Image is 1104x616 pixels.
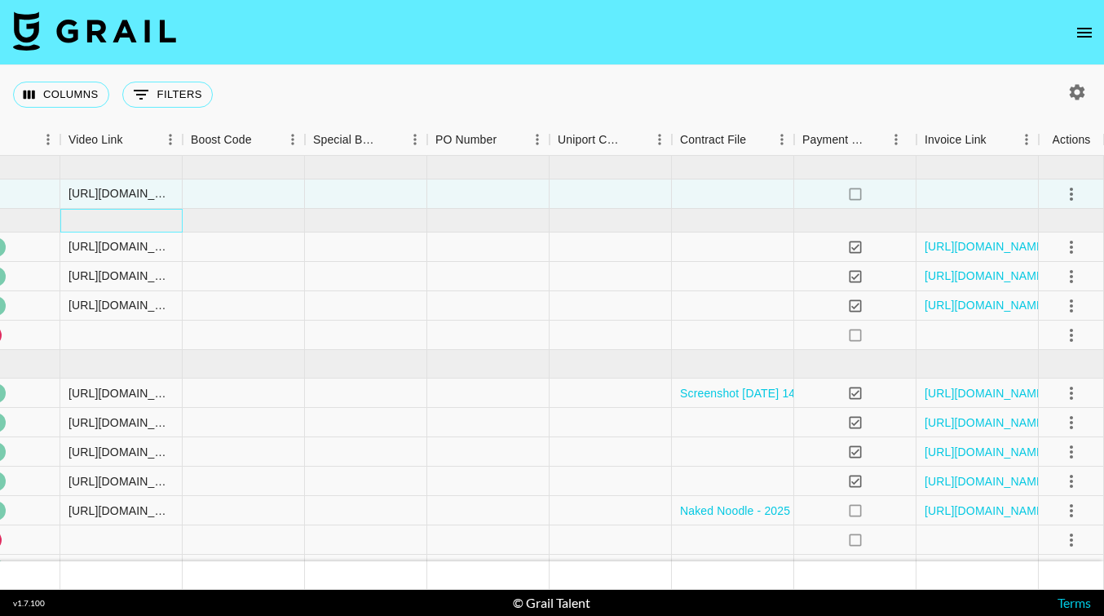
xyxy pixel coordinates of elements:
[794,124,916,156] div: Payment Sent
[435,124,497,156] div: PO Number
[647,127,672,152] button: Menu
[1058,263,1085,290] button: select merge strategy
[746,128,769,151] button: Sort
[68,473,174,490] div: https://www.tiktok.com/@ibeencocojamar/video/7523235849350270221?_t=ZT-8xkUsInaJ2M&_r=1
[1014,127,1039,152] button: Menu
[1058,497,1085,525] button: select merge strategy
[13,598,45,609] div: v 1.7.100
[1058,468,1085,495] button: select merge strategy
[1058,556,1085,583] button: select merge strategy
[916,124,1039,156] div: Invoice Link
[770,127,794,152] button: Menu
[680,124,746,156] div: Contract File
[427,124,550,156] div: PO Number
[68,503,174,519] div: https://www.tiktok.com/@thehappyvlogger/video/7526288825547623702?is_from_webapp=1&sender_device=...
[1058,321,1085,349] button: select merge strategy
[403,127,427,152] button: Menu
[558,124,625,156] div: Uniport Contact Email
[525,127,550,152] button: Menu
[925,238,1048,255] a: [URL][DOMAIN_NAME]
[884,127,908,152] button: Menu
[68,385,174,401] div: https://www.tiktok.com/@callmebabytee/video/7532120907897195832?is_from_webapp=1&sender_device=pc...
[122,82,213,108] button: Show filters
[191,124,252,156] div: Boost Code
[925,444,1048,460] a: [URL][DOMAIN_NAME]
[123,128,146,151] button: Sort
[68,297,174,313] div: https://www.instagram.com/reel/DM5wog9NwFJ/?igsh=N21rcmFlc3Fxbmh1
[1053,124,1091,156] div: Actions
[68,238,174,255] div: https://www.tiktok.com/@callmebabytee/video/7536617137884925190?is_from_webapp=1&sender_device=pc...
[158,127,183,152] button: Menu
[183,124,305,156] div: Boost Code
[1058,409,1085,437] button: select merge strategy
[68,414,174,431] div: https://www.tiktok.com/@callmebabytee/video/7523246525825305912?_r=1&_t=ZM-8xkY2Rd4Lxg
[1058,292,1085,320] button: select merge strategy
[802,124,866,156] div: Payment Sent
[1058,438,1085,466] button: select merge strategy
[497,128,519,151] button: Sort
[925,503,1048,519] a: [URL][DOMAIN_NAME]
[1058,595,1091,610] a: Terms
[280,127,305,152] button: Menu
[380,128,403,151] button: Sort
[513,595,590,611] div: © Grail Talent
[68,124,123,156] div: Video Link
[925,385,1048,401] a: [URL][DOMAIN_NAME]
[925,473,1048,490] a: [URL][DOMAIN_NAME]
[1058,233,1085,261] button: select merge strategy
[36,127,60,152] button: Menu
[1039,124,1104,156] div: Actions
[1068,16,1101,49] button: open drawer
[987,128,1009,151] button: Sort
[1058,379,1085,407] button: select merge strategy
[550,124,672,156] div: Uniport Contact Email
[925,268,1048,284] a: [URL][DOMAIN_NAME]
[680,385,850,401] a: Screenshot [DATE] 14.13.16.png
[252,128,275,151] button: Sort
[925,297,1048,313] a: [URL][DOMAIN_NAME]
[305,124,427,156] div: Special Booking Type
[13,11,176,51] img: Grail Talent
[68,268,174,284] div: https://www.tiktok.com/@ibeencocojamar/video/7535522958031326495?_t=ZP-8yem9oKV3eR&_r=1
[60,124,183,156] div: Video Link
[672,124,794,156] div: Contract File
[925,414,1048,431] a: [URL][DOMAIN_NAME]
[1058,180,1085,208] button: select merge strategy
[866,128,889,151] button: Sort
[13,82,109,108] button: Select columns
[68,185,174,202] div: https://www.tiktok.com/@callmebabytee/video/7550669700041100562?is_from_webapp=1&sender_device=pc...
[625,128,647,151] button: Sort
[680,503,943,519] a: Naked Noodle - 2025 NPD - [PERSON_NAME].pdf
[68,444,174,460] div: https://www.tiktok.com/@care.bearrrrrr/video/7523800783742143775?_t=ZP-8xn5R1eECqd&_r=1
[313,124,380,156] div: Special Booking Type
[1058,526,1085,554] button: select merge strategy
[925,124,987,156] div: Invoice Link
